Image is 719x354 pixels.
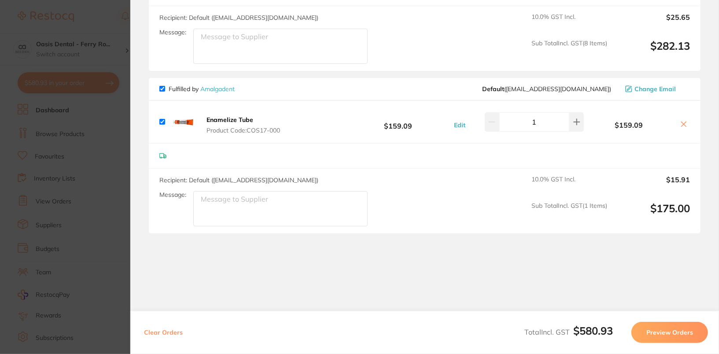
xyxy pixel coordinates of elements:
output: $25.65 [614,13,690,33]
span: 10.0 % GST Incl. [531,13,607,33]
b: $159.09 [584,121,674,129]
button: Enamelize Tube Product Code:COS17-000 [204,116,283,134]
span: 10.0 % GST Incl. [531,176,607,195]
output: $175.00 [614,202,690,226]
output: $15.91 [614,176,690,195]
label: Message: [159,29,186,36]
span: Total Incl. GST [524,328,613,336]
span: Sub Total Incl. GST ( 1 Items) [531,202,607,226]
p: Fulfilled by [169,85,235,92]
span: info@amalgadent.com.au [482,85,611,92]
img: cWJ2d204OA [169,108,197,136]
label: Message: [159,191,186,199]
a: Amalgadent [200,85,235,93]
b: Default [482,85,504,93]
span: Change Email [634,85,676,92]
span: Sub Total Incl. GST ( 8 Items) [531,40,607,64]
button: Preview Orders [631,322,708,343]
span: Product Code: COS17-000 [206,127,280,134]
button: Change Email [623,85,690,93]
button: Clear Orders [141,322,185,343]
span: Recipient: Default ( [EMAIL_ADDRESS][DOMAIN_NAME] ) [159,176,318,184]
b: $159.09 [345,114,451,130]
output: $282.13 [614,40,690,64]
span: Recipient: Default ( [EMAIL_ADDRESS][DOMAIN_NAME] ) [159,14,318,22]
button: Edit [451,121,468,129]
b: Enamelize Tube [206,116,253,124]
b: $580.93 [573,324,613,337]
